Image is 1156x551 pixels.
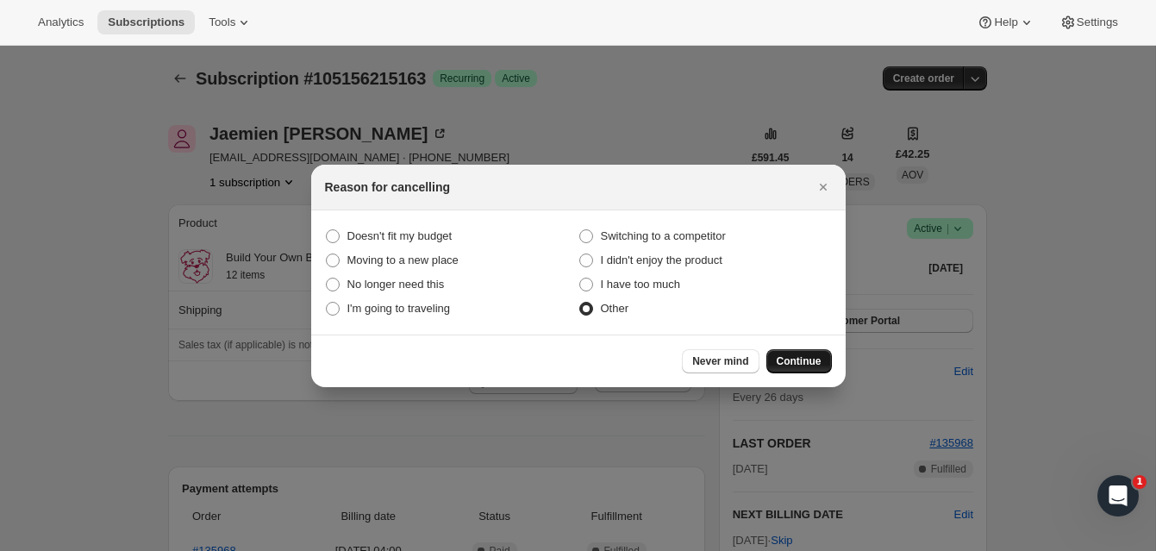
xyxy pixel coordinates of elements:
span: 1 [1133,475,1147,489]
span: Switching to a competitor [601,229,726,242]
span: Moving to a new place [347,254,459,266]
span: I'm going to traveling [347,302,451,315]
span: Help [994,16,1017,29]
button: Settings [1049,10,1128,34]
button: Never mind [682,349,759,373]
button: Close [811,175,835,199]
span: Never mind [692,354,748,368]
span: I have too much [601,278,681,291]
span: Tools [209,16,235,29]
button: Help [966,10,1045,34]
button: Subscriptions [97,10,195,34]
span: Analytics [38,16,84,29]
button: Tools [198,10,263,34]
span: Continue [777,354,822,368]
span: Other [601,302,629,315]
iframe: Intercom live chat [1097,475,1139,517]
span: No longer need this [347,278,445,291]
span: Doesn't fit my budget [347,229,453,242]
span: Subscriptions [108,16,184,29]
button: Continue [766,349,832,373]
span: Settings [1077,16,1118,29]
h2: Reason for cancelling [325,178,450,196]
span: I didn't enjoy the product [601,254,722,266]
button: Analytics [28,10,94,34]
